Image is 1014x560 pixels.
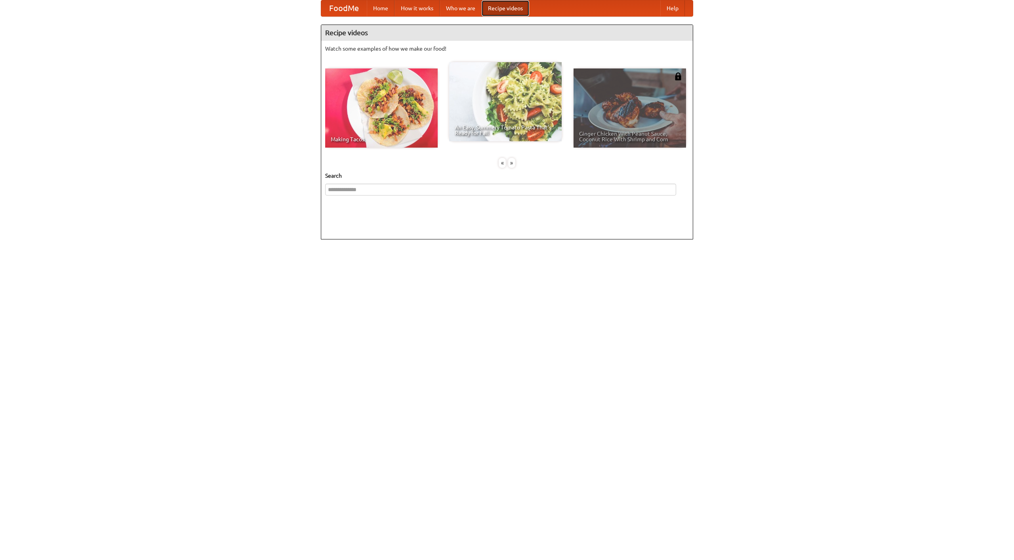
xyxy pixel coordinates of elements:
p: Watch some examples of how we make our food! [325,45,689,53]
span: An Easy, Summery Tomato Pasta That's Ready for Fall [455,125,556,136]
div: « [499,158,506,168]
a: An Easy, Summery Tomato Pasta That's Ready for Fall [449,62,562,141]
h4: Recipe videos [321,25,693,41]
a: FoodMe [321,0,367,16]
span: Making Tacos [331,137,432,142]
h5: Search [325,172,689,180]
div: » [508,158,515,168]
img: 483408.png [674,72,682,80]
a: Home [367,0,395,16]
a: How it works [395,0,440,16]
a: Help [660,0,685,16]
a: Making Tacos [325,68,438,148]
a: Recipe videos [482,0,529,16]
a: Who we are [440,0,482,16]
